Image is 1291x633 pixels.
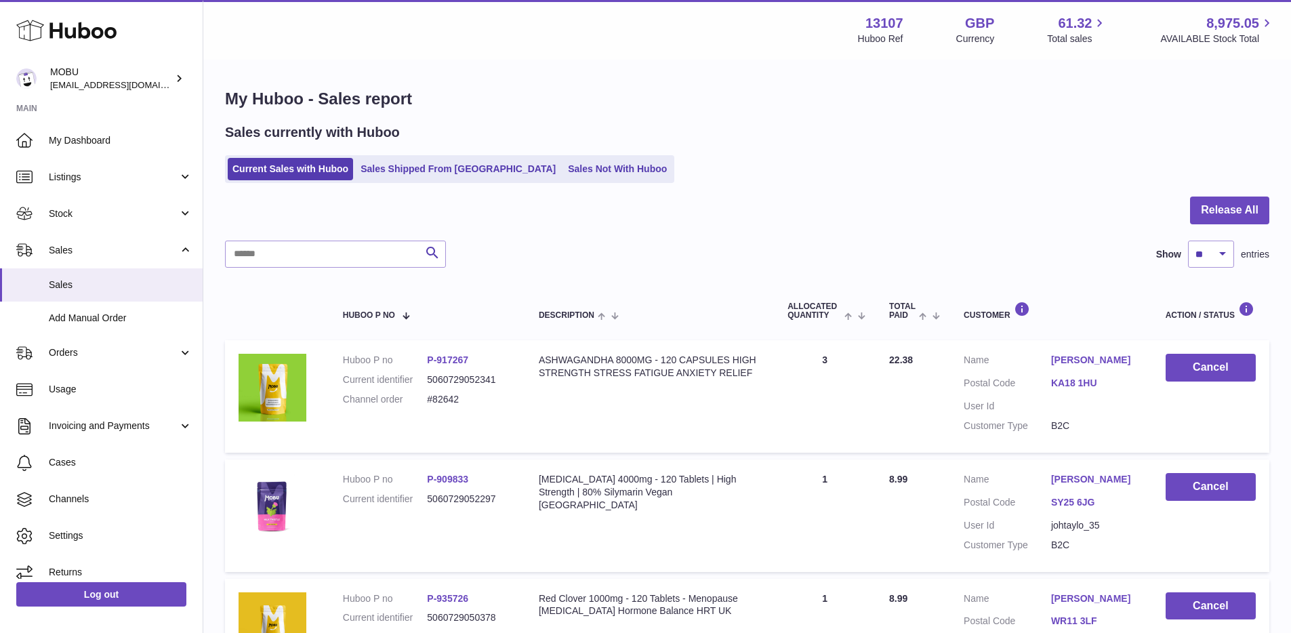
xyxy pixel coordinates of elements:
span: Cases [49,456,192,469]
dt: Channel order [343,393,428,406]
span: entries [1241,248,1269,261]
a: 8,975.05 AVAILABLE Stock Total [1160,14,1275,45]
a: SY25 6JG [1051,496,1139,509]
span: Orders [49,346,178,359]
span: [EMAIL_ADDRESS][DOMAIN_NAME] [50,79,199,90]
strong: 13107 [865,14,903,33]
a: Log out [16,582,186,607]
span: ALLOCATED Quantity [787,302,841,320]
dt: Postal Code [964,615,1051,631]
dd: 5060729050378 [427,611,512,624]
div: Currency [956,33,995,45]
div: MOBU [50,66,172,91]
dd: 5060729052341 [427,373,512,386]
a: Sales Not With Huboo [563,158,672,180]
a: P-935726 [427,593,468,604]
img: mo@mobu.co.uk [16,68,37,89]
dt: Huboo P no [343,473,428,486]
a: [PERSON_NAME] [1051,592,1139,605]
span: Channels [49,493,192,506]
dt: Huboo P no [343,592,428,605]
dt: User Id [964,400,1051,413]
button: Cancel [1166,473,1256,501]
a: [PERSON_NAME] [1051,354,1139,367]
td: 1 [774,460,876,572]
span: Sales [49,244,178,257]
dd: B2C [1051,420,1139,432]
span: AVAILABLE Stock Total [1160,33,1275,45]
div: Action / Status [1166,302,1256,320]
a: Current Sales with Huboo [228,158,353,180]
button: Release All [1190,197,1269,224]
span: 8.99 [889,593,907,604]
dd: B2C [1051,539,1139,552]
h2: Sales currently with Huboo [225,123,400,142]
dd: #82642 [427,393,512,406]
span: Huboo P no [343,311,395,320]
dt: Name [964,473,1051,489]
span: Add Manual Order [49,312,192,325]
dt: Current identifier [343,611,428,624]
dt: Huboo P no [343,354,428,367]
dt: Name [964,354,1051,370]
dt: Postal Code [964,496,1051,512]
span: 8.99 [889,474,907,485]
span: Sales [49,279,192,291]
a: KA18 1HU [1051,377,1139,390]
a: P-909833 [427,474,468,485]
span: 22.38 [889,354,913,365]
button: Cancel [1166,592,1256,620]
span: 61.32 [1058,14,1092,33]
dt: User Id [964,519,1051,532]
dt: Current identifier [343,373,428,386]
dt: Customer Type [964,539,1051,552]
a: WR11 3LF [1051,615,1139,628]
span: My Dashboard [49,134,192,147]
div: ASHWAGANDHA 8000MG - 120 CAPSULES HIGH STRENGTH STRESS FATIGUE ANXIETY RELIEF [539,354,760,380]
span: Stock [49,207,178,220]
dt: Name [964,592,1051,609]
span: Total paid [889,302,916,320]
span: Description [539,311,594,320]
button: Cancel [1166,354,1256,382]
dt: Customer Type [964,420,1051,432]
dt: Postal Code [964,377,1051,393]
span: Settings [49,529,192,542]
a: 61.32 Total sales [1047,14,1107,45]
div: Customer [964,302,1139,320]
img: $_57.JPG [239,473,306,541]
span: Total sales [1047,33,1107,45]
dt: Current identifier [343,493,428,506]
a: [PERSON_NAME] [1051,473,1139,486]
dd: johtaylo_35 [1051,519,1139,532]
span: Usage [49,383,192,396]
div: Red Clover 1000mg - 120 Tablets - Menopause [MEDICAL_DATA] Hormone Balance HRT UK [539,592,760,618]
img: $_57.PNG [239,354,306,422]
span: 8,975.05 [1206,14,1259,33]
span: Returns [49,566,192,579]
dd: 5060729052297 [427,493,512,506]
a: Sales Shipped From [GEOGRAPHIC_DATA] [356,158,560,180]
span: Invoicing and Payments [49,420,178,432]
td: 3 [774,340,876,453]
div: Huboo Ref [858,33,903,45]
label: Show [1156,248,1181,261]
span: Listings [49,171,178,184]
h1: My Huboo - Sales report [225,88,1269,110]
strong: GBP [965,14,994,33]
a: P-917267 [427,354,468,365]
div: [MEDICAL_DATA] 4000mg - 120 Tablets | High Strength | 80% Silymarin Vegan [GEOGRAPHIC_DATA] [539,473,760,512]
